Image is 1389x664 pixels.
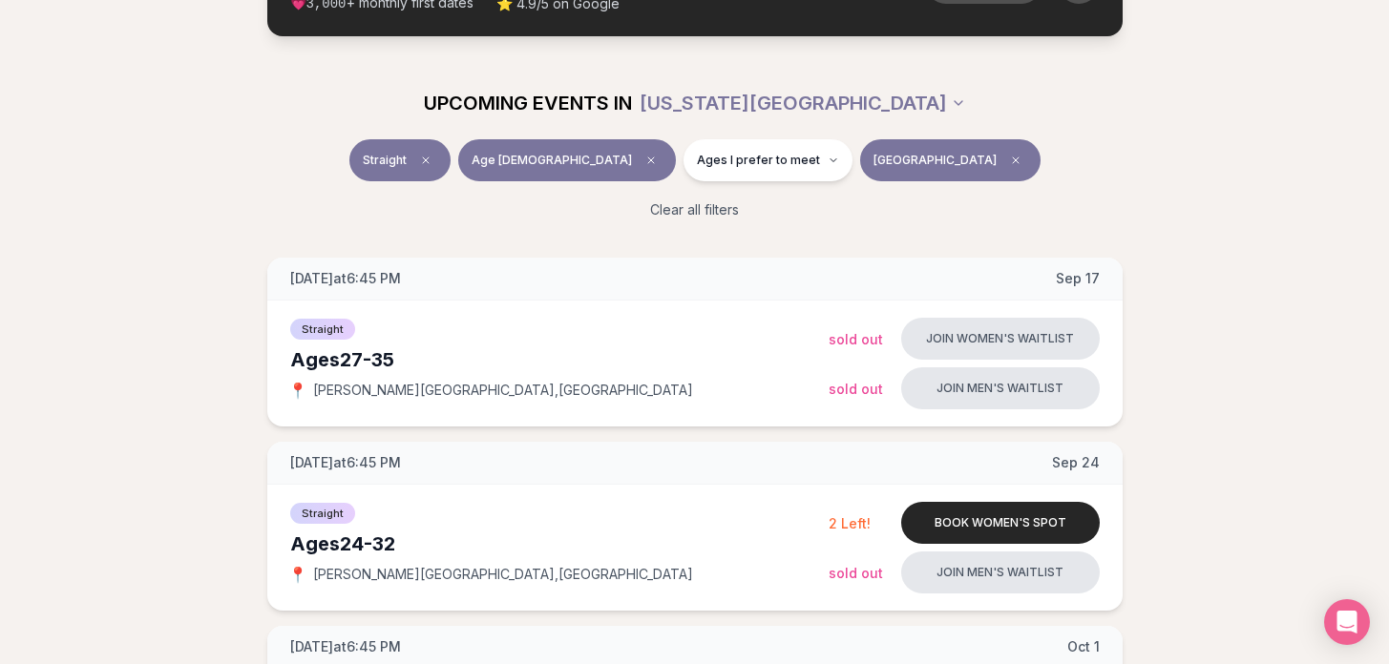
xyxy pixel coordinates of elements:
[901,318,1100,360] button: Join women's waitlist
[901,367,1100,409] button: Join men's waitlist
[290,453,401,472] span: [DATE] at 6:45 PM
[290,346,829,373] div: Ages 27-35
[640,149,663,172] span: Clear age
[1004,149,1027,172] span: Clear borough filter
[458,139,676,181] button: Age [DEMOGRAPHIC_DATA]Clear age
[901,551,1100,593] button: Join men's waitlist
[290,319,355,340] span: Straight
[290,530,829,557] div: Ages 24-32
[829,331,883,347] span: Sold Out
[349,139,451,181] button: StraightClear event type filter
[313,565,693,584] span: [PERSON_NAME][GEOGRAPHIC_DATA] , [GEOGRAPHIC_DATA]
[290,269,401,288] span: [DATE] at 6:45 PM
[290,637,401,656] span: [DATE] at 6:45 PM
[1056,269,1100,288] span: Sep 17
[313,381,693,400] span: [PERSON_NAME][GEOGRAPHIC_DATA] , [GEOGRAPHIC_DATA]
[424,90,632,116] span: UPCOMING EVENTS IN
[697,153,820,168] span: Ages I prefer to meet
[901,502,1100,544] button: Book women's spot
[829,381,883,397] span: Sold Out
[829,515,871,531] span: 2 Left!
[873,153,997,168] span: [GEOGRAPHIC_DATA]
[860,139,1041,181] button: [GEOGRAPHIC_DATA]Clear borough filter
[290,503,355,524] span: Straight
[640,82,966,124] button: [US_STATE][GEOGRAPHIC_DATA]
[1324,599,1370,645] div: Open Intercom Messenger
[829,565,883,581] span: Sold Out
[472,153,632,168] span: Age [DEMOGRAPHIC_DATA]
[290,383,305,398] span: 📍
[1067,637,1100,656] span: Oct 1
[363,153,407,168] span: Straight
[290,567,305,582] span: 📍
[639,189,750,231] button: Clear all filters
[684,139,852,181] button: Ages I prefer to meet
[1052,453,1100,472] span: Sep 24
[414,149,437,172] span: Clear event type filter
